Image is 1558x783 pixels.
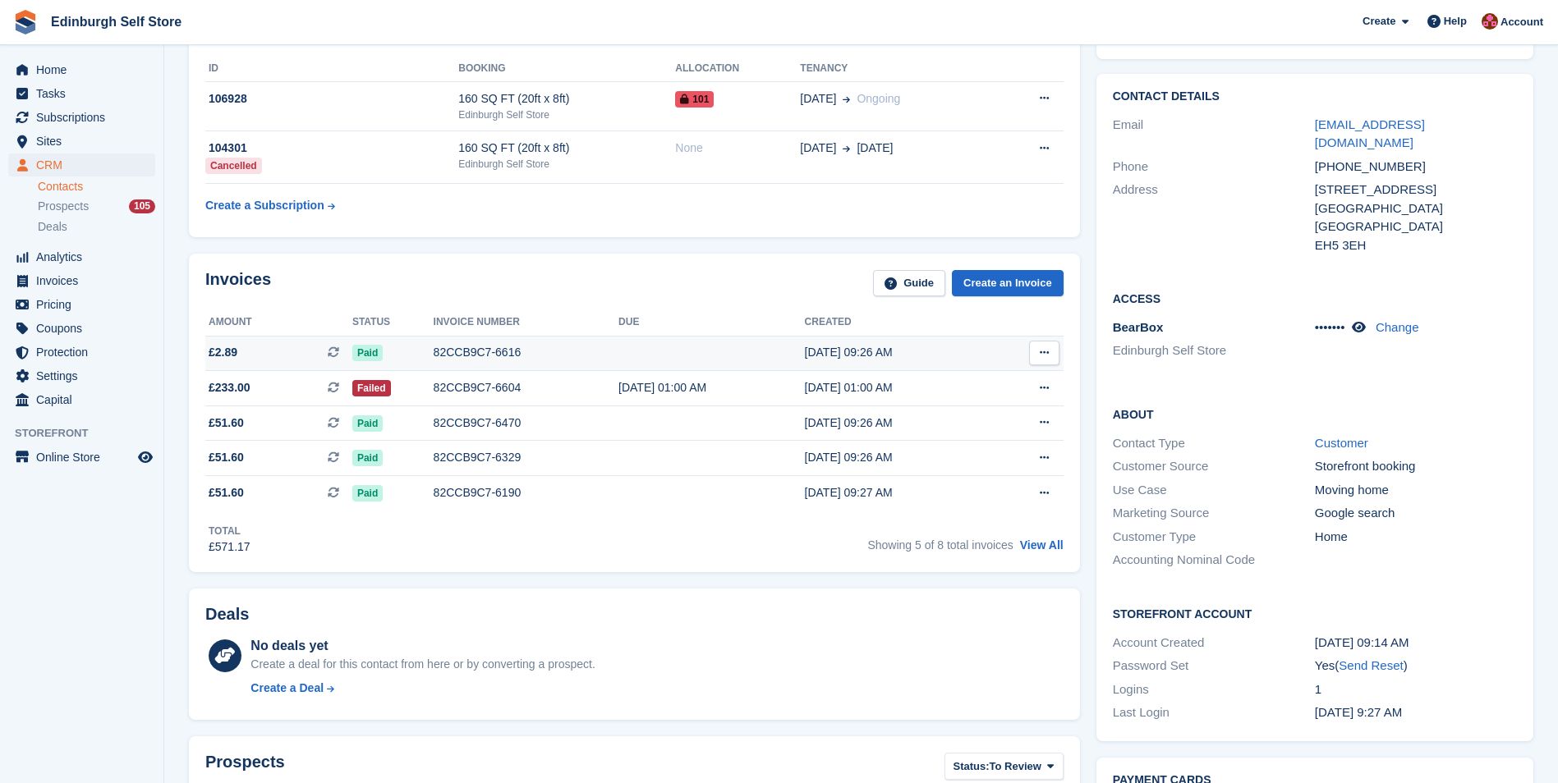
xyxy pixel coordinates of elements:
img: Lucy Michalec [1482,13,1498,30]
a: menu [8,130,155,153]
div: Cancelled [205,158,262,174]
div: Total [209,524,250,538]
div: [DATE] 01:00 AM [618,379,805,396]
span: £51.60 [209,484,244,501]
span: £51.60 [209,449,244,466]
a: Guide [873,270,945,297]
span: £2.89 [209,344,237,361]
span: Paid [352,345,383,361]
a: menu [8,58,155,81]
div: 104301 [205,140,458,157]
div: Email [1113,116,1315,153]
span: Settings [36,364,135,387]
div: Create a Subscription [205,197,324,214]
div: [STREET_ADDRESS] [1315,181,1517,199]
a: Send Reset [1339,658,1403,672]
span: Online Store [36,446,135,469]
div: [GEOGRAPHIC_DATA] [1315,217,1517,236]
div: 82CCB9C7-6470 [434,414,618,432]
div: Create a Deal [250,680,324,697]
a: Change [1376,320,1419,334]
a: menu [8,269,155,292]
div: [DATE] 09:14 AM [1315,634,1517,652]
span: Status: [954,758,990,775]
div: £571.17 [209,538,250,556]
div: Phone [1113,158,1315,176]
a: menu [8,341,155,364]
th: ID [205,56,458,82]
a: Create a Deal [250,680,595,697]
a: Customer [1315,436,1368,450]
span: CRM [36,153,135,176]
div: Marketing Source [1113,504,1315,523]
h2: Access [1113,290,1517,306]
span: Tasks [36,82,135,105]
div: Address [1113,181,1315,254]
span: Account [1501,14,1543,30]
div: [DATE] 09:27 AM [805,484,991,501]
a: Deals [38,218,155,236]
h2: Invoices [205,270,271,297]
span: Home [36,58,135,81]
th: Allocation [675,56,800,82]
a: menu [8,293,155,316]
a: Edinburgh Self Store [44,8,188,35]
span: Paid [352,450,383,466]
th: Amount [205,309,352,336]
div: 82CCB9C7-6190 [434,484,618,501]
div: 160 SQ FT (20ft x 8ft) [458,140,675,157]
div: Accounting Nominal Code [1113,551,1315,570]
div: Google search [1315,504,1517,523]
span: £51.60 [209,414,244,432]
div: Create a deal for this contact from here or by converting a prospect. [250,656,595,673]
div: 82CCB9C7-6329 [434,449,618,466]
div: [DATE] 09:26 AM [805,414,991,432]
div: Yes [1315,657,1517,675]
span: Paid [352,485,383,501]
span: Capital [36,388,135,411]
div: Customer Source [1113,457,1315,476]
span: Protection [36,341,135,364]
div: EH5 3EH [1315,236,1517,255]
span: ••••••• [1315,320,1345,334]
a: Preview store [136,447,155,467]
div: 105 [129,199,155,213]
div: 160 SQ FT (20ft x 8ft) [458,90,675,108]
span: Ongoing [857,92,900,105]
div: Password Set [1113,657,1315,675]
h2: Storefront Account [1113,605,1517,621]
div: Contact Type [1113,434,1315,453]
th: Invoice number [434,309,618,336]
span: Sites [36,130,135,153]
div: Customer Type [1113,528,1315,547]
span: Deals [38,219,67,235]
div: [PHONE_NUMBER] [1315,158,1517,176]
a: View All [1020,538,1064,552]
div: 106928 [205,90,458,108]
div: Logins [1113,680,1315,699]
span: ( ) [1335,658,1407,672]
a: menu [8,82,155,105]
div: Edinburgh Self Store [458,157,675,172]
a: menu [8,364,155,387]
h2: About [1113,405,1517,422]
span: Failed [352,380,391,396]
a: Create a Subscription [205,190,335,221]
div: 82CCB9C7-6616 [434,344,618,361]
span: Storefront [15,425,163,442]
div: None [675,140,800,157]
div: Moving home [1315,481,1517,500]
a: [EMAIL_ADDRESS][DOMAIN_NAME] [1315,117,1425,150]
h2: Contact Details [1113,90,1517,103]
th: Due [618,309,805,336]
div: Account Created [1113,634,1315,652]
div: [GEOGRAPHIC_DATA] [1315,199,1517,218]
h2: Prospects [205,753,285,783]
span: To Review [990,758,1041,775]
button: Status: To Review [944,753,1064,780]
span: Help [1444,13,1467,30]
span: [DATE] [800,140,836,157]
a: Contacts [38,179,155,195]
a: menu [8,153,155,176]
span: Paid [352,415,383,432]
